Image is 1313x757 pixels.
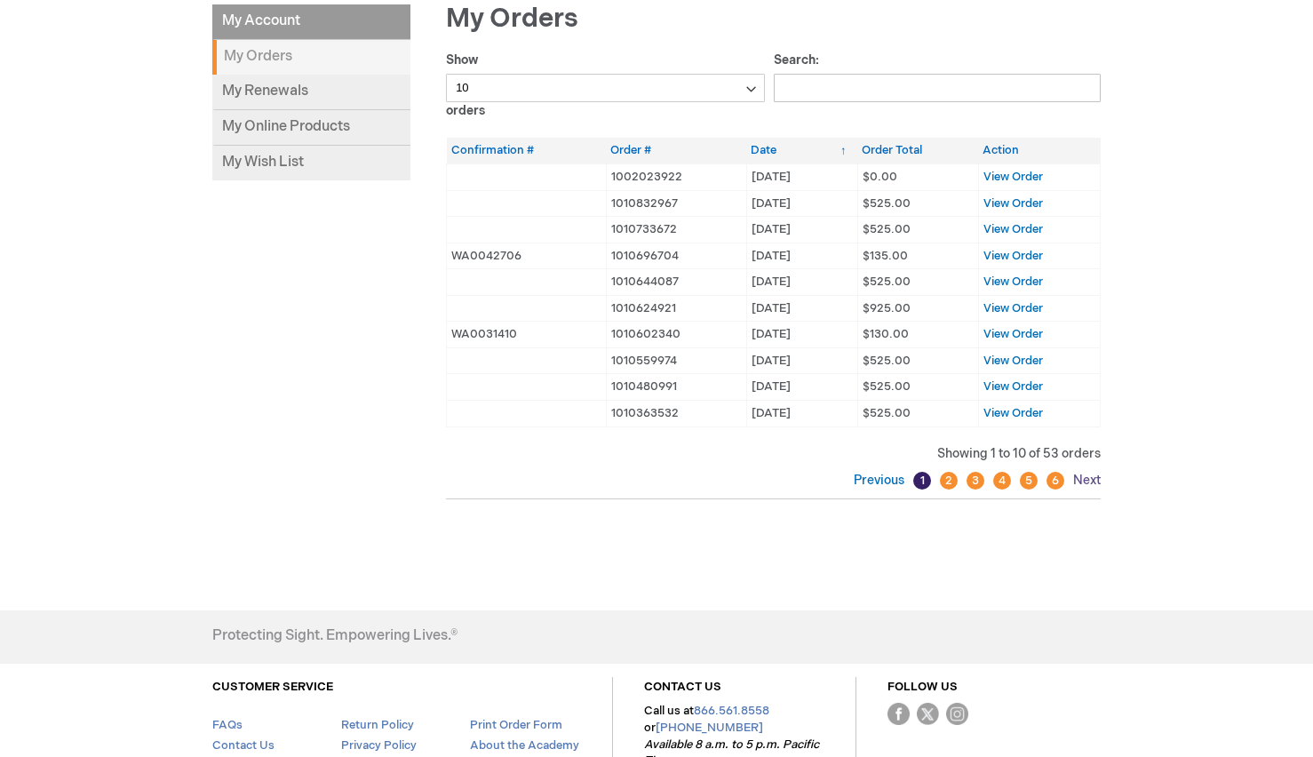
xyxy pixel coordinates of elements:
[983,379,1043,394] a: View Order
[446,445,1101,463] div: Showing 1 to 10 of 53 orders
[470,718,562,732] a: Print Order Form
[863,327,909,341] span: $130.00
[606,138,746,163] th: Order #: activate to sort column ascending
[606,269,746,296] td: 1010644087
[694,704,769,718] a: 866.561.8558
[212,718,243,732] a: FAQs
[983,196,1043,211] a: View Order
[863,196,911,211] span: $525.00
[913,472,931,490] a: 1
[447,322,607,348] td: WA0031410
[983,301,1043,315] a: View Order
[606,401,746,427] td: 1010363532
[606,322,746,348] td: 1010602340
[983,354,1043,368] a: View Order
[774,74,1102,102] input: Search:
[746,138,857,163] th: Date: activate to sort column ascending
[983,222,1043,236] a: View Order
[447,138,607,163] th: Confirmation #: activate to sort column ascending
[606,347,746,374] td: 1010559974
[447,243,607,269] td: WA0042706
[341,738,417,753] a: Privacy Policy
[1020,472,1038,490] a: 5
[887,680,958,694] a: FOLLOW US
[983,275,1043,289] a: View Order
[212,40,410,75] strong: My Orders
[863,406,911,420] span: $525.00
[993,472,1011,490] a: 4
[656,721,763,735] a: [PHONE_NUMBER]
[887,703,910,725] img: Facebook
[746,269,857,296] td: [DATE]
[983,249,1043,263] a: View Order
[606,374,746,401] td: 1010480991
[446,74,765,102] select: Showorders
[446,52,765,118] label: Show orders
[1069,473,1101,488] a: Next
[446,3,578,35] span: My Orders
[746,217,857,243] td: [DATE]
[746,347,857,374] td: [DATE]
[746,163,857,190] td: [DATE]
[863,249,908,263] span: $135.00
[746,401,857,427] td: [DATE]
[746,243,857,269] td: [DATE]
[746,374,857,401] td: [DATE]
[983,170,1043,184] a: View Order
[212,146,410,180] a: My Wish List
[1046,472,1064,490] a: 6
[917,703,939,725] img: Twitter
[341,718,414,732] a: Return Policy
[746,322,857,348] td: [DATE]
[983,327,1043,341] a: View Order
[983,406,1043,420] a: View Order
[606,163,746,190] td: 1002023922
[863,354,911,368] span: $525.00
[863,301,911,315] span: $925.00
[854,473,909,488] a: Previous
[212,628,458,644] h4: Protecting Sight. Empowering Lives.®
[863,170,897,184] span: $0.00
[644,680,721,694] a: CONTACT US
[746,295,857,322] td: [DATE]
[606,243,746,269] td: 1010696704
[863,379,911,394] span: $525.00
[212,738,275,753] a: Contact Us
[746,190,857,217] td: [DATE]
[212,110,410,146] a: My Online Products
[606,295,746,322] td: 1010624921
[863,222,911,236] span: $525.00
[212,680,333,694] a: CUSTOMER SERVICE
[946,703,968,725] img: instagram
[606,217,746,243] td: 1010733672
[857,138,978,163] th: Order Total: activate to sort column ascending
[978,138,1100,163] th: Action: activate to sort column ascending
[863,275,911,289] span: $525.00
[967,472,984,490] a: 3
[606,190,746,217] td: 1010832967
[470,738,579,753] a: About the Academy
[212,75,410,110] a: My Renewals
[940,472,958,490] a: 2
[774,52,1102,95] label: Search:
